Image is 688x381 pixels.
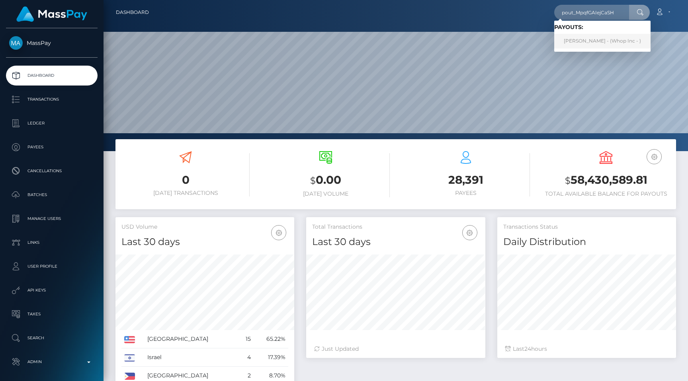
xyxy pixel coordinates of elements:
[9,260,94,272] p: User Profile
[254,348,289,367] td: 17.39%
[402,190,530,196] h6: Payees
[145,330,238,348] td: [GEOGRAPHIC_DATA]
[310,175,316,186] small: $
[9,165,94,177] p: Cancellations
[9,356,94,368] p: Admin
[6,209,98,229] a: Manage Users
[9,332,94,344] p: Search
[6,257,98,276] a: User Profile
[6,137,98,157] a: Payees
[9,237,94,249] p: Links
[505,345,668,353] div: Last hours
[9,117,94,129] p: Ledger
[6,304,98,324] a: Taxes
[121,172,250,188] h3: 0
[6,39,98,47] span: MassPay
[6,161,98,181] a: Cancellations
[238,348,254,367] td: 4
[262,190,390,197] h6: [DATE] Volume
[542,190,670,197] h6: Total Available Balance for Payouts
[121,223,288,231] h5: USD Volume
[9,308,94,320] p: Taxes
[124,373,135,380] img: PH.png
[6,233,98,253] a: Links
[9,36,23,50] img: MassPay
[16,6,87,22] img: MassPay Logo
[121,235,288,249] h4: Last 30 days
[554,34,651,49] a: [PERSON_NAME] - (Whop Inc - )
[9,141,94,153] p: Payees
[312,235,479,249] h4: Last 30 days
[9,70,94,82] p: Dashboard
[6,113,98,133] a: Ledger
[503,223,670,231] h5: Transactions Status
[314,345,477,353] div: Just Updated
[542,172,670,189] h3: 58,430,589.81
[116,4,149,21] a: Dashboard
[6,280,98,300] a: API Keys
[565,175,571,186] small: $
[6,352,98,372] a: Admin
[312,223,479,231] h5: Total Transactions
[9,189,94,201] p: Batches
[262,172,390,189] h3: 0.00
[554,5,629,20] input: Search...
[6,66,98,86] a: Dashboard
[124,354,135,362] img: IL.png
[9,93,94,105] p: Transactions
[402,172,530,188] h3: 28,391
[254,330,289,348] td: 65.22%
[503,235,670,249] h4: Daily Distribution
[9,213,94,225] p: Manage Users
[238,330,254,348] td: 15
[554,24,651,31] h6: Payouts:
[124,336,135,343] img: US.png
[6,328,98,348] a: Search
[145,348,238,367] td: Israel
[6,185,98,205] a: Batches
[121,190,250,196] h6: [DATE] Transactions
[6,89,98,109] a: Transactions
[524,345,531,352] span: 24
[9,284,94,296] p: API Keys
